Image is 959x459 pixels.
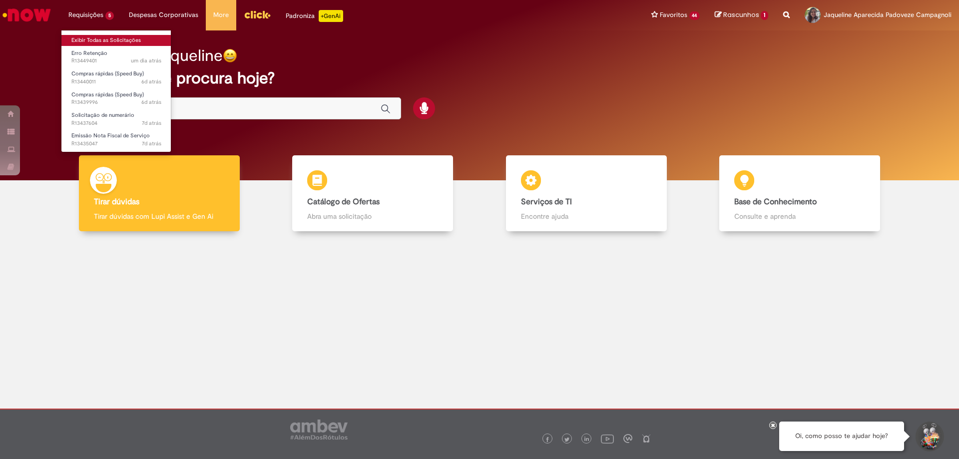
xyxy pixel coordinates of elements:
[521,211,652,221] p: Encontre ajuda
[61,35,171,46] a: Exibir Todas as Solicitações
[141,98,161,106] span: 6d atrás
[141,98,161,106] time: 22/08/2025 13:56:49
[71,98,161,106] span: R13439996
[71,70,144,77] span: Compras rápidas (Speed Buy)
[545,437,550,442] img: logo_footer_facebook.png
[61,68,171,87] a: Aberto R13440011 : Compras rápidas (Speed Buy)
[213,10,229,20] span: More
[141,78,161,85] span: 6d atrás
[71,78,161,86] span: R13440011
[1,5,52,25] img: ServiceNow
[71,132,150,139] span: Emissão Nota Fiscal de Serviço
[71,111,134,119] span: Solicitação de numerário
[71,119,161,127] span: R13437604
[601,432,614,445] img: logo_footer_youtube.png
[52,155,266,232] a: Tirar dúvidas Tirar dúvidas com Lupi Assist e Gen Ai
[142,119,161,127] time: 21/08/2025 16:58:14
[244,7,271,22] img: click_logo_yellow_360x200.png
[71,49,107,57] span: Erro Retenção
[94,197,139,207] b: Tirar dúvidas
[715,10,768,20] a: Rascunhos
[129,10,198,20] span: Despesas Corporativas
[761,11,768,20] span: 1
[914,422,944,452] button: Iniciar Conversa de Suporte
[142,140,161,147] time: 21/08/2025 09:46:39
[723,10,759,19] span: Rascunhos
[61,110,171,128] a: Aberto R13437604 : Solicitação de numerário
[693,155,907,232] a: Base de Conhecimento Consulte e aprenda
[584,437,589,443] img: logo_footer_linkedin.png
[141,78,161,85] time: 22/08/2025 14:01:10
[71,140,161,148] span: R13435047
[142,140,161,147] span: 7d atrás
[660,10,687,20] span: Favoritos
[779,422,904,451] div: Oi, como posso te ajudar hoje?
[479,155,693,232] a: Serviços de TI Encontre ajuda
[131,57,161,64] time: 26/08/2025 16:15:39
[290,420,348,440] img: logo_footer_ambev_rotulo_gray.png
[266,155,480,232] a: Catálogo de Ofertas Abra uma solicitação
[142,119,161,127] span: 7d atrás
[564,437,569,442] img: logo_footer_twitter.png
[131,57,161,64] span: um dia atrás
[71,91,144,98] span: Compras rápidas (Speed Buy)
[86,69,873,87] h2: O que você procura hoje?
[105,11,114,20] span: 5
[734,211,865,221] p: Consulte e aprenda
[223,48,237,63] img: happy-face.png
[734,197,817,207] b: Base de Conhecimento
[824,10,952,19] span: Jaqueline Aparecida Padoveze Campagnoli
[61,30,171,152] ul: Requisições
[521,197,572,207] b: Serviços de TI
[71,57,161,65] span: R13449401
[286,10,343,22] div: Padroniza
[319,10,343,22] p: +GenAi
[61,48,171,66] a: Aberto R13449401 : Erro Retenção
[68,10,103,20] span: Requisições
[689,11,700,20] span: 44
[642,434,651,443] img: logo_footer_naosei.png
[623,434,632,443] img: logo_footer_workplace.png
[61,89,171,108] a: Aberto R13439996 : Compras rápidas (Speed Buy)
[307,197,380,207] b: Catálogo de Ofertas
[307,211,438,221] p: Abra uma solicitação
[61,130,171,149] a: Aberto R13435047 : Emissão Nota Fiscal de Serviço
[94,211,225,221] p: Tirar dúvidas com Lupi Assist e Gen Ai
